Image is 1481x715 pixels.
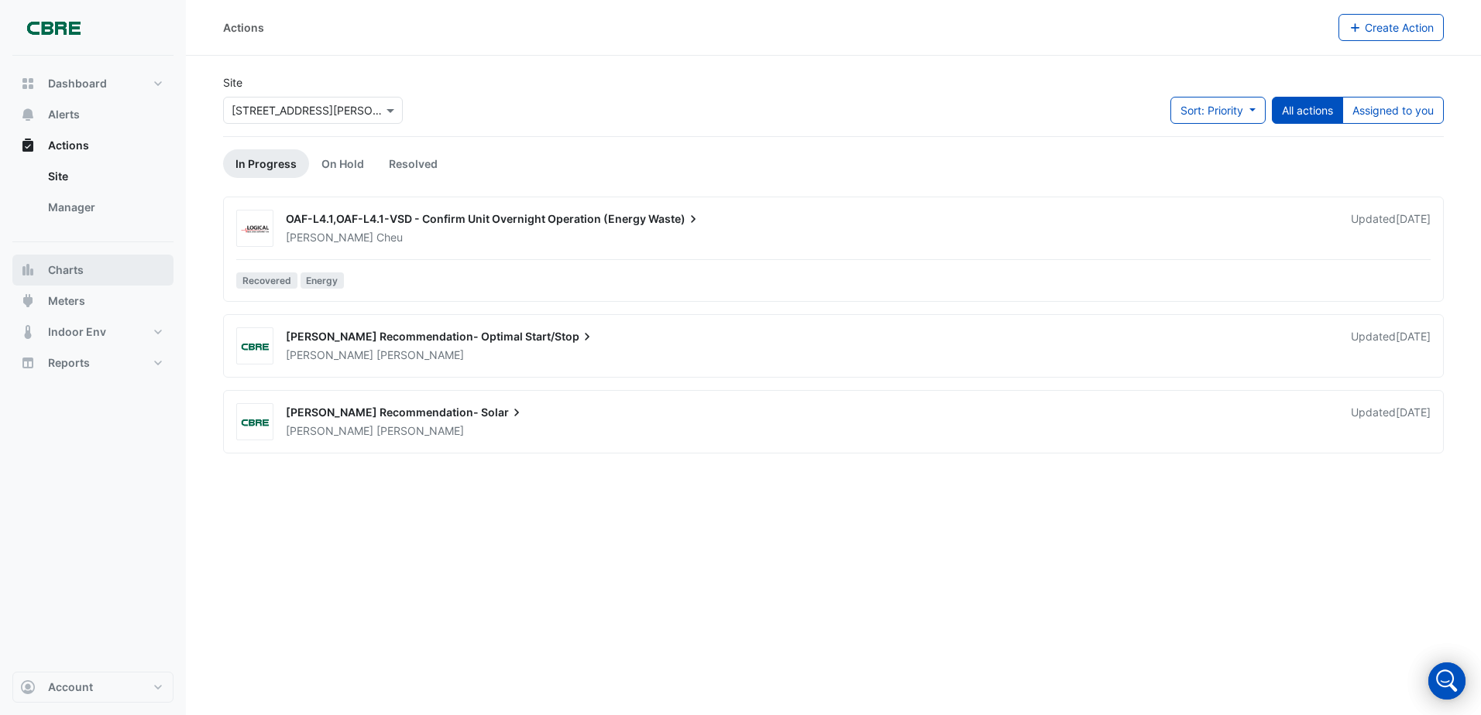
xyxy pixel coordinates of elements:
span: [PERSON_NAME] Recommendation- Optimal [286,330,523,343]
div: Updated [1351,405,1431,439]
a: Site [36,161,174,192]
app-icon: Dashboard [20,76,36,91]
div: Actions [12,161,174,229]
app-icon: Reports [20,355,36,371]
button: Sort: Priority [1170,97,1266,124]
app-icon: Alerts [20,107,36,122]
span: Tue 03-Jun-2025 16:38 AEST [1396,330,1431,343]
span: Solar [481,405,524,420]
button: Indoor Env [12,316,174,347]
span: Indoor Env [48,324,106,340]
span: [PERSON_NAME] [376,347,464,363]
button: Dashboard [12,68,174,99]
button: Reports [12,347,174,378]
span: Waste) [648,211,701,227]
div: Updated [1351,329,1431,363]
a: Resolved [376,149,450,178]
span: Recovered [236,272,297,289]
label: Site [223,74,242,91]
a: Manager [36,192,174,223]
img: Logical Building Automation [237,221,273,237]
span: Create Action [1365,21,1434,34]
span: Sort: Priority [1180,104,1243,117]
span: Charts [48,262,84,278]
span: OAF-L4.1,OAF-L4.1-VSD - Confirm Unit Overnight Operation (Energy [286,212,646,225]
div: Updated [1351,211,1431,245]
img: CBRE Charter Hall [237,415,273,430]
img: Company Logo [19,12,88,43]
div: Actions [223,19,264,36]
span: Tue 03-Jun-2025 16:38 AEST [1396,405,1431,419]
span: Actions [48,138,89,153]
app-icon: Meters [20,293,36,309]
span: Alerts [48,107,80,122]
span: Energy [301,272,345,289]
span: [PERSON_NAME] [376,423,464,439]
span: [PERSON_NAME] Recommendation- [286,405,479,419]
span: Reports [48,355,90,371]
button: Meters [12,286,174,316]
span: [PERSON_NAME] [286,231,373,244]
div: Open Intercom Messenger [1428,662,1466,700]
app-icon: Charts [20,262,36,278]
button: Assigned to you [1342,97,1444,124]
a: On Hold [309,149,376,178]
img: CBRE Charter Hall [237,339,273,354]
button: Actions [12,130,174,161]
span: Account [48,679,93,695]
button: Alerts [12,99,174,130]
button: All actions [1272,97,1343,124]
button: Create Action [1338,14,1445,41]
span: Mon 16-Jun-2025 16:01 AEST [1396,212,1431,225]
a: In Progress [223,149,309,178]
button: Account [12,672,174,703]
span: Start/Stop [525,329,595,344]
app-icon: Indoor Env [20,324,36,340]
button: Charts [12,255,174,286]
span: [PERSON_NAME] [286,424,373,437]
span: Dashboard [48,76,107,91]
app-icon: Actions [20,138,36,153]
span: Meters [48,293,85,309]
span: [PERSON_NAME] [286,348,373,361]
span: Cheu [376,230,403,245]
